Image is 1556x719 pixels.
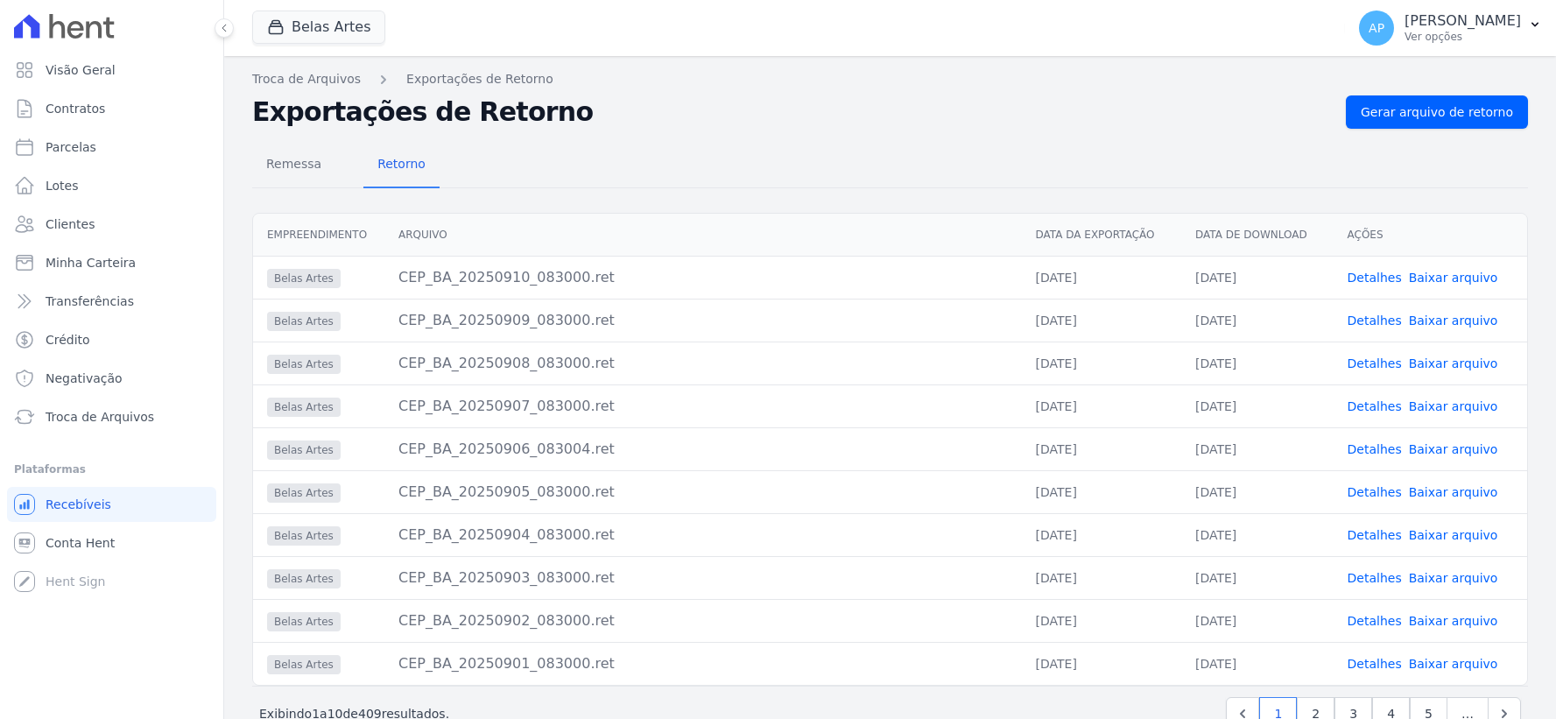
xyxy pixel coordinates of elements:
a: Baixar arquivo [1409,657,1498,671]
p: [PERSON_NAME] [1405,12,1521,30]
td: [DATE] [1022,470,1181,513]
td: [DATE] [1022,299,1181,342]
span: Belas Artes [267,655,341,674]
a: Detalhes [1348,314,1402,328]
span: Minha Carteira [46,254,136,271]
button: Belas Artes [252,11,385,44]
a: Parcelas [7,130,216,165]
a: Recebíveis [7,487,216,522]
span: Belas Artes [267,441,341,460]
td: [DATE] [1022,556,1181,599]
span: Belas Artes [267,569,341,589]
td: [DATE] [1022,427,1181,470]
a: Exportações de Retorno [406,70,553,88]
a: Conta Hent [7,525,216,560]
a: Detalhes [1348,614,1402,628]
span: Crédito [46,331,90,349]
a: Baixar arquivo [1409,571,1498,585]
nav: Tab selector [252,143,440,188]
a: Minha Carteira [7,245,216,280]
td: [DATE] [1022,599,1181,642]
td: [DATE] [1181,556,1334,599]
a: Crédito [7,322,216,357]
a: Baixar arquivo [1409,356,1498,370]
span: Belas Artes [267,526,341,546]
td: [DATE] [1181,384,1334,427]
th: Data da Exportação [1022,214,1181,257]
a: Remessa [252,143,335,188]
span: Belas Artes [267,612,341,631]
td: [DATE] [1181,599,1334,642]
span: Visão Geral [46,61,116,79]
span: Retorno [367,146,436,181]
span: Belas Artes [267,355,341,374]
th: Arquivo [384,214,1022,257]
div: CEP_BA_20250909_083000.ret [398,310,1008,331]
span: Recebíveis [46,496,111,513]
a: Detalhes [1348,485,1402,499]
a: Detalhes [1348,442,1402,456]
span: Gerar arquivo de retorno [1361,103,1513,121]
td: [DATE] [1181,299,1334,342]
a: Baixar arquivo [1409,614,1498,628]
a: Clientes [7,207,216,242]
th: Data de Download [1181,214,1334,257]
a: Detalhes [1348,399,1402,413]
th: Empreendimento [253,214,384,257]
a: Gerar arquivo de retorno [1346,95,1528,129]
td: [DATE] [1181,642,1334,685]
a: Troca de Arquivos [7,399,216,434]
td: [DATE] [1181,513,1334,556]
span: Negativação [46,370,123,387]
div: CEP_BA_20250901_083000.ret [398,653,1008,674]
a: Detalhes [1348,571,1402,585]
td: [DATE] [1181,342,1334,384]
a: Detalhes [1348,528,1402,542]
div: CEP_BA_20250910_083000.ret [398,267,1008,288]
a: Detalhes [1348,356,1402,370]
a: Baixar arquivo [1409,271,1498,285]
div: CEP_BA_20250902_083000.ret [398,610,1008,631]
td: [DATE] [1022,342,1181,384]
a: Contratos [7,91,216,126]
span: AP [1369,22,1384,34]
span: Lotes [46,177,79,194]
nav: Breadcrumb [252,70,1528,88]
td: [DATE] [1181,256,1334,299]
span: Belas Artes [267,269,341,288]
button: AP [PERSON_NAME] Ver opções [1345,4,1556,53]
a: Baixar arquivo [1409,442,1498,456]
a: Detalhes [1348,271,1402,285]
span: Troca de Arquivos [46,408,154,426]
div: CEP_BA_20250904_083000.ret [398,525,1008,546]
h2: Exportações de Retorno [252,96,1332,128]
span: Belas Artes [267,483,341,503]
div: CEP_BA_20250903_083000.ret [398,567,1008,589]
p: Ver opções [1405,30,1521,44]
td: [DATE] [1022,642,1181,685]
span: Conta Hent [46,534,115,552]
a: Negativação [7,361,216,396]
td: [DATE] [1022,256,1181,299]
a: Baixar arquivo [1409,528,1498,542]
a: Baixar arquivo [1409,399,1498,413]
a: Retorno [363,143,440,188]
a: Baixar arquivo [1409,314,1498,328]
td: [DATE] [1181,470,1334,513]
a: Lotes [7,168,216,203]
span: Clientes [46,215,95,233]
a: Detalhes [1348,657,1402,671]
a: Visão Geral [7,53,216,88]
span: Remessa [256,146,332,181]
td: [DATE] [1022,513,1181,556]
a: Baixar arquivo [1409,485,1498,499]
span: Belas Artes [267,312,341,331]
span: Transferências [46,293,134,310]
span: Parcelas [46,138,96,156]
td: [DATE] [1181,427,1334,470]
a: Troca de Arquivos [252,70,361,88]
td: [DATE] [1022,384,1181,427]
a: Transferências [7,284,216,319]
th: Ações [1334,214,1527,257]
span: Contratos [46,100,105,117]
